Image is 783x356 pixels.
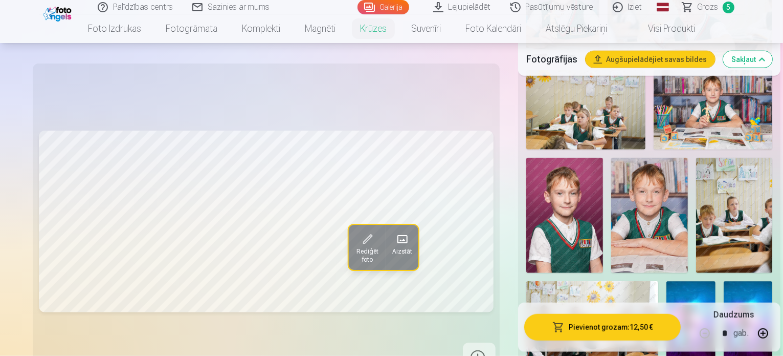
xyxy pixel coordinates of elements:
a: Foto izdrukas [76,14,153,43]
button: Sakļaut [723,51,772,68]
a: Atslēgu piekariņi [533,14,619,43]
button: Rediģēt foto [348,225,386,270]
a: Magnēti [293,14,348,43]
button: Pievienot grozam:12,50 € [524,314,681,341]
a: Krūzes [348,14,399,43]
h5: Daudzums [713,309,754,321]
img: /fa1 [43,4,74,22]
a: Fotogrāmata [153,14,230,43]
a: Suvenīri [399,14,453,43]
h5: Fotogrāfijas [526,52,577,67]
button: Augšupielādējiet savas bildes [586,51,715,68]
span: Rediģēt foto [354,247,379,264]
a: Foto kalendāri [453,14,533,43]
span: Aizstāt [392,247,412,256]
span: Grozs [698,1,719,13]
a: Komplekti [230,14,293,43]
button: Aizstāt [386,225,418,270]
div: gab. [733,321,749,346]
a: Visi produkti [619,14,707,43]
span: 5 [723,2,734,13]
